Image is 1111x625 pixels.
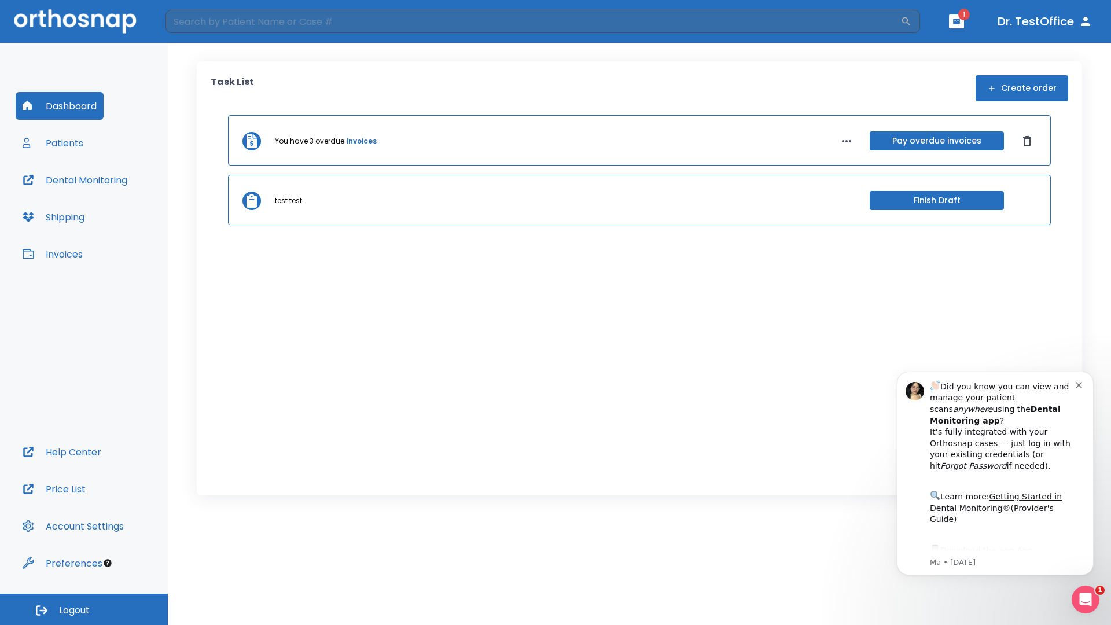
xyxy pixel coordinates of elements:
[16,475,93,503] button: Price List
[16,92,104,120] button: Dashboard
[1018,132,1036,150] button: Dismiss
[16,240,90,268] button: Invoices
[870,191,1004,210] button: Finish Draft
[211,75,254,101] p: Task List
[14,9,137,33] img: Orthosnap
[50,203,196,214] p: Message from Ma, sent 1w ago
[347,136,377,146] a: invoices
[102,558,113,568] div: Tooltip anchor
[16,512,131,540] button: Account Settings
[16,129,90,157] button: Patients
[16,549,109,577] button: Preferences
[16,166,134,194] button: Dental Monitoring
[275,196,302,206] p: test test
[50,189,196,248] div: Download the app: | ​ Let us know if you need help getting started!
[958,9,970,20] span: 1
[1072,586,1099,613] iframe: Intercom live chat
[1095,586,1105,595] span: 1
[16,438,108,466] button: Help Center
[976,75,1068,101] button: Create order
[275,136,344,146] p: You have 3 overdue
[59,604,90,617] span: Logout
[870,131,1004,150] button: Pay overdue invoices
[165,10,900,33] input: Search by Patient Name or Case #
[993,11,1097,32] button: Dr. TestOffice
[16,203,91,231] button: Shipping
[50,192,153,212] a: App Store
[196,25,205,34] button: Dismiss notification
[880,354,1111,594] iframe: Intercom notifications message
